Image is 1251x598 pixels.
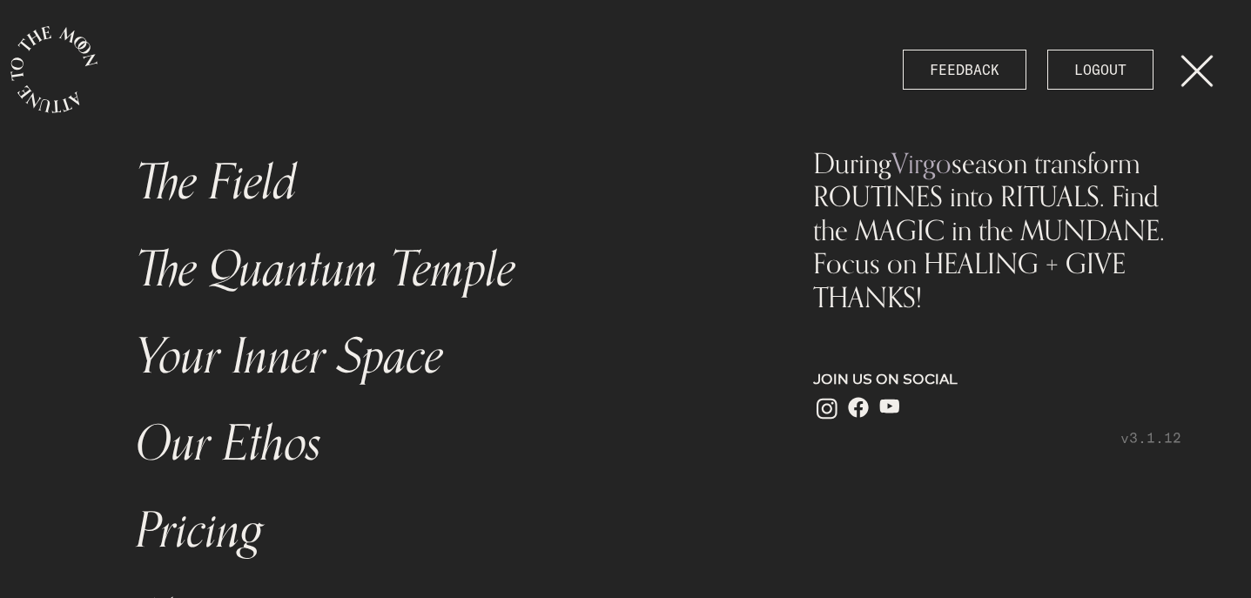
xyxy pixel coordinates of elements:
[125,487,751,574] a: Pricing
[125,400,751,487] a: Our Ethos
[891,145,952,180] span: Virgo
[930,59,999,80] span: FEEDBACK
[813,427,1181,448] p: v3.1.12
[903,50,1026,90] button: FEEDBACK
[125,139,751,226] a: The Field
[125,226,751,313] a: The Quantum Temple
[813,146,1181,313] div: During season transform ROUTINES into RITUALS. Find the MAGIC in the MUNDANE. Focus on HEALING + ...
[125,313,751,400] a: Your Inner Space
[813,369,1181,390] p: JOIN US ON SOCIAL
[1047,50,1153,90] a: LOGOUT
